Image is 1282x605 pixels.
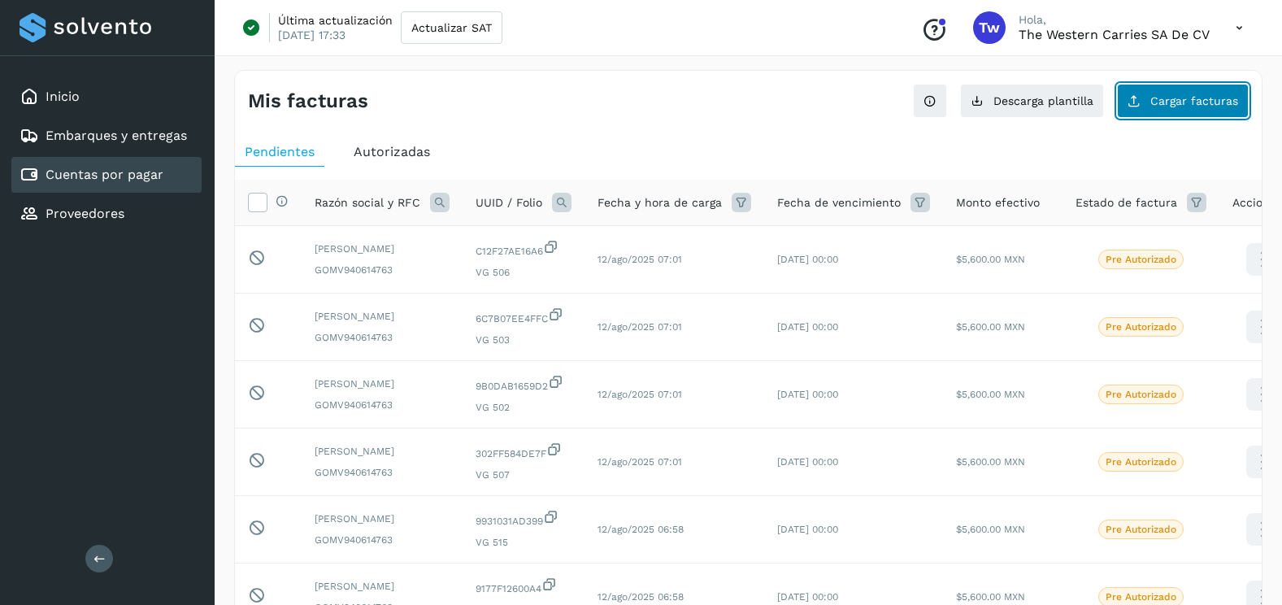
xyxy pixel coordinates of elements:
span: Fecha y hora de carga [598,194,722,211]
span: $5,600.00 MXN [956,389,1025,400]
span: Acciones [1232,194,1282,211]
a: Cuentas por pagar [46,167,163,182]
span: Razón social y RFC [315,194,420,211]
span: GOMV940614763 [315,533,450,547]
div: Cuentas por pagar [11,157,202,193]
span: [PERSON_NAME] [315,444,450,459]
p: Pre Autorizado [1106,524,1176,535]
span: [DATE] 00:00 [777,389,838,400]
span: [DATE] 00:00 [777,254,838,265]
span: VG 506 [476,265,571,280]
span: 12/ago/2025 06:58 [598,524,684,535]
p: Pre Autorizado [1106,321,1176,333]
span: Descarga plantilla [993,95,1093,107]
span: [PERSON_NAME] [315,579,450,594]
span: 9931031AD399 [476,509,571,529]
span: VG 502 [476,400,571,415]
p: Pre Autorizado [1106,591,1176,603]
span: 12/ago/2025 07:01 [598,321,682,333]
span: Actualizar SAT [411,22,492,33]
span: C12F27AE16A6 [476,239,571,259]
div: Proveedores [11,196,202,232]
span: Estado de factura [1076,194,1177,211]
span: GOMV940614763 [315,263,450,277]
a: Inicio [46,89,80,104]
p: Pre Autorizado [1106,456,1176,468]
p: [DATE] 17:33 [278,28,345,42]
span: Cargar facturas [1150,95,1238,107]
span: VG 503 [476,333,571,347]
a: Proveedores [46,206,124,221]
button: Descarga plantilla [960,84,1104,118]
span: 9177F12600A4 [476,577,571,596]
span: 12/ago/2025 06:58 [598,591,684,603]
span: $5,600.00 MXN [956,456,1025,468]
p: Pre Autorizado [1106,254,1176,265]
div: Inicio [11,79,202,115]
span: VG 515 [476,535,571,550]
span: 302FF584DE7F [476,442,571,461]
span: 9B0DAB1659D2 [476,374,571,394]
span: $5,600.00 MXN [956,254,1025,265]
span: [PERSON_NAME] [315,511,450,526]
span: [PERSON_NAME] [315,309,450,324]
button: Actualizar SAT [401,11,502,44]
p: Pre Autorizado [1106,389,1176,400]
span: Pendientes [245,144,315,159]
span: VG 507 [476,468,571,482]
span: $5,600.00 MXN [956,321,1025,333]
p: Hola, [1019,13,1210,27]
span: GOMV940614763 [315,465,450,480]
span: UUID / Folio [476,194,542,211]
div: Embarques y entregas [11,118,202,154]
span: Fecha de vencimiento [777,194,901,211]
h4: Mis facturas [248,89,368,113]
span: [DATE] 00:00 [777,524,838,535]
span: [PERSON_NAME] [315,376,450,391]
a: Embarques y entregas [46,128,187,143]
span: 12/ago/2025 07:01 [598,254,682,265]
span: 12/ago/2025 07:01 [598,456,682,468]
span: [DATE] 00:00 [777,456,838,468]
span: 12/ago/2025 07:01 [598,389,682,400]
span: 6C7B07EE4FFC [476,307,571,326]
span: $5,600.00 MXN [956,524,1025,535]
p: The western carries SA de CV [1019,27,1210,42]
span: Autorizadas [354,144,430,159]
span: Monto efectivo [956,194,1040,211]
button: Cargar facturas [1117,84,1249,118]
p: Última actualización [278,13,393,28]
span: $5,600.00 MXN [956,591,1025,603]
span: [DATE] 00:00 [777,321,838,333]
span: GOMV940614763 [315,330,450,345]
span: [DATE] 00:00 [777,591,838,603]
span: [PERSON_NAME] [315,242,450,256]
span: GOMV940614763 [315,398,450,412]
